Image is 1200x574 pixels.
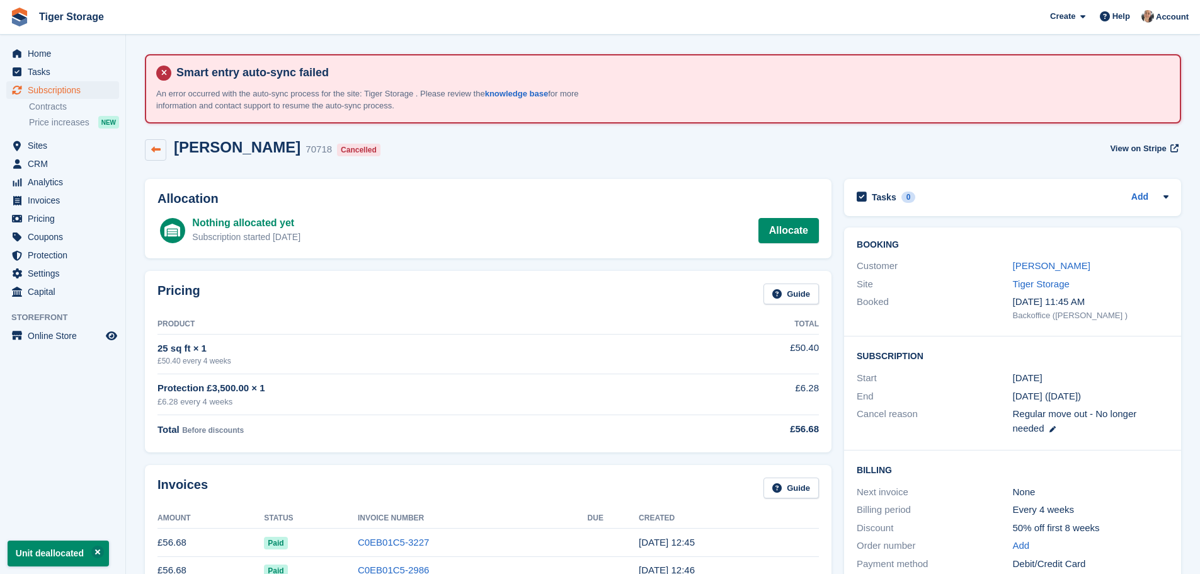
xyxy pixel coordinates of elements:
[1013,503,1169,517] div: Every 4 weeks
[157,342,678,356] div: 25 sq ft × 1
[28,283,103,301] span: Capital
[678,374,819,415] td: £6.28
[678,422,819,437] div: £56.68
[157,314,678,335] th: Product
[1050,10,1075,23] span: Create
[156,88,597,112] p: An error occurred with the auto-sync process for the site: Tiger Storage . Please review the for ...
[192,231,300,244] div: Subscription started [DATE]
[157,355,678,367] div: £50.40 every 4 weeks
[857,557,1012,571] div: Payment method
[6,246,119,264] a: menu
[6,173,119,191] a: menu
[1013,485,1169,500] div: None
[763,478,819,498] a: Guide
[264,537,287,549] span: Paid
[758,218,819,243] a: Allocate
[1013,260,1090,271] a: [PERSON_NAME]
[28,246,103,264] span: Protection
[104,328,119,343] a: Preview store
[6,327,119,345] a: menu
[1105,139,1181,159] a: View on Stripe
[337,144,380,156] div: Cancelled
[1156,11,1189,23] span: Account
[98,116,119,129] div: NEW
[6,283,119,301] a: menu
[157,529,264,557] td: £56.68
[872,192,896,203] h2: Tasks
[1131,190,1148,205] a: Add
[1013,278,1070,289] a: Tiger Storage
[157,424,180,435] span: Total
[857,539,1012,553] div: Order number
[10,8,29,26] img: stora-icon-8386f47178a22dfd0bd8f6a31ec36ba5ce8667c1dd55bd0f319d3a0aa187defe.svg
[28,137,103,154] span: Sites
[1013,539,1030,553] a: Add
[264,508,358,529] th: Status
[1013,391,1082,401] span: [DATE] ([DATE])
[6,45,119,62] a: menu
[192,215,300,231] div: Nothing allocated yet
[28,63,103,81] span: Tasks
[1013,295,1169,309] div: [DATE] 11:45 AM
[29,101,119,113] a: Contracts
[857,407,1012,435] div: Cancel reason
[28,327,103,345] span: Online Store
[358,537,429,548] a: C0EB01C5-3227
[28,173,103,191] span: Analytics
[857,295,1012,321] div: Booked
[182,426,244,435] span: Before discounts
[34,6,109,27] a: Tiger Storage
[639,508,819,529] th: Created
[857,277,1012,292] div: Site
[174,139,300,156] h2: [PERSON_NAME]
[28,155,103,173] span: CRM
[1110,142,1166,155] span: View on Stripe
[857,371,1012,386] div: Start
[1112,10,1130,23] span: Help
[588,508,639,529] th: Due
[763,284,819,304] a: Guide
[306,142,332,157] div: 70718
[11,311,125,324] span: Storefront
[857,503,1012,517] div: Billing period
[6,210,119,227] a: menu
[8,541,109,566] p: Unit deallocated
[157,192,819,206] h2: Allocation
[6,192,119,209] a: menu
[29,117,89,129] span: Price increases
[1013,557,1169,571] div: Debit/Credit Card
[857,521,1012,536] div: Discount
[639,537,695,548] time: 2025-09-12 11:45:53 UTC
[857,349,1169,362] h2: Subscription
[157,381,678,396] div: Protection £3,500.00 × 1
[678,314,819,335] th: Total
[6,81,119,99] a: menu
[28,45,103,62] span: Home
[857,463,1169,476] h2: Billing
[6,63,119,81] a: menu
[28,265,103,282] span: Settings
[1013,371,1043,386] time: 2025-01-31 01:00:00 UTC
[857,485,1012,500] div: Next invoice
[485,89,548,98] a: knowledge base
[28,228,103,246] span: Coupons
[157,508,264,529] th: Amount
[678,334,819,374] td: £50.40
[6,155,119,173] a: menu
[857,240,1169,250] h2: Booking
[171,66,1170,80] h4: Smart entry auto-sync failed
[157,284,200,304] h2: Pricing
[6,265,119,282] a: menu
[157,478,208,498] h2: Invoices
[1013,521,1169,536] div: 50% off first 8 weeks
[6,137,119,154] a: menu
[1013,408,1137,433] span: Regular move out - No longer needed
[28,210,103,227] span: Pricing
[857,389,1012,404] div: End
[6,228,119,246] a: menu
[857,259,1012,273] div: Customer
[1013,309,1169,322] div: Backoffice ([PERSON_NAME] )
[157,396,678,408] div: £6.28 every 4 weeks
[358,508,588,529] th: Invoice Number
[28,81,103,99] span: Subscriptions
